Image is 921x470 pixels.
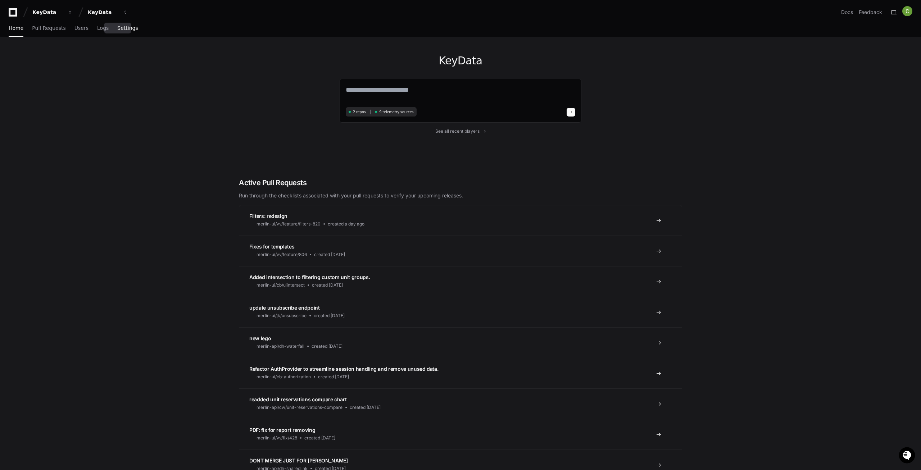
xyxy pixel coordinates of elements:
[239,192,682,199] p: Run through the checklists associated with your pull requests to verify your upcoming releases.
[24,61,91,67] div: We're available if you need us!
[239,266,682,297] a: Added intersection to filtering custom unit groups.merlin-ui/cb/uiintersectcreated [DATE]
[257,221,321,227] span: merlin-ui/vv/feature/filters-820
[435,128,480,134] span: See all recent players
[122,56,131,64] button: Start new chat
[314,313,345,319] span: created [DATE]
[117,20,138,37] a: Settings
[88,9,119,16] div: KeyData
[30,6,76,19] button: KeyData
[249,335,271,341] span: new lego
[239,205,682,236] a: Filters: redesignmerlin-ui/vv/feature/filters-820created a day ago
[239,358,682,388] a: Refactor AuthProvider to streamline session handling and remove unused data.merlin-ui/cb-authoriz...
[72,76,87,81] span: Pylon
[249,396,346,402] span: readded unit reservations compare chart
[239,297,682,327] a: update unsubscribe endpointmerlin-ui/jk/unsubscribecreated [DATE]
[257,374,311,380] span: merlin-ui/cb-authorization
[859,9,882,16] button: Feedback
[32,26,65,30] span: Pull Requests
[74,20,89,37] a: Users
[7,54,20,67] img: 1736555170064-99ba0984-63c1-480f-8ee9-699278ef63ed
[9,20,23,37] a: Home
[379,109,413,115] span: 9 telemetry sources
[239,178,682,188] h2: Active Pull Requests
[328,221,364,227] span: created a day ago
[239,419,682,450] a: PDF: fix for report removingmerlin-ui/vv/fix/428created [DATE]
[239,236,682,266] a: Fixes for templatesmerlin-ui/vv/feature/806created [DATE]
[117,26,138,30] span: Settings
[249,366,438,372] span: Refactor AuthProvider to streamline session handling and remove unused data.
[97,26,109,30] span: Logs
[318,374,349,380] span: created [DATE]
[314,252,345,257] span: created [DATE]
[249,457,348,464] span: DONT MERGE JUST FOR [PERSON_NAME]
[249,274,370,280] span: Added intersection to filtering custom unit groups.
[257,252,307,257] span: merlin-ui/vv/feature/806
[7,7,22,22] img: PlayerZero
[24,54,118,61] div: Start new chat
[312,343,342,349] span: created [DATE]
[257,343,304,349] span: merlin-api/dh-waterfall
[32,20,65,37] a: Pull Requests
[340,54,581,67] h1: KeyData
[304,435,335,441] span: created [DATE]
[239,327,682,358] a: new legomerlin-api/dh-waterfallcreated [DATE]
[249,305,320,311] span: update unsubscribe endpoint
[257,405,342,410] span: merlin-api/cw/unit-reservations-compare
[350,405,381,410] span: created [DATE]
[340,128,581,134] a: See all recent players
[249,427,315,433] span: PDF: fix for report removing
[249,243,294,250] span: Fixes for templates
[239,388,682,419] a: readded unit reservations compare chartmerlin-api/cw/unit-reservations-comparecreated [DATE]
[51,75,87,81] a: Powered byPylon
[841,9,853,16] a: Docs
[312,282,343,288] span: created [DATE]
[257,435,297,441] span: merlin-ui/vv/fix/428
[898,446,917,466] iframe: Open customer support
[249,213,287,219] span: Filters: redesign
[9,26,23,30] span: Home
[353,109,366,115] span: 2 repos
[85,6,131,19] button: KeyData
[74,26,89,30] span: Users
[257,313,307,319] span: merlin-ui/jk/unsubscribe
[97,20,109,37] a: Logs
[902,6,912,16] img: ACg8ocIMhgArYgx6ZSQUNXU5thzs6UsPf9rb_9nFAWwzqr8JC4dkNA=s96-c
[32,9,63,16] div: KeyData
[257,282,305,288] span: merlin-ui/cb/uiintersect
[7,29,131,40] div: Welcome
